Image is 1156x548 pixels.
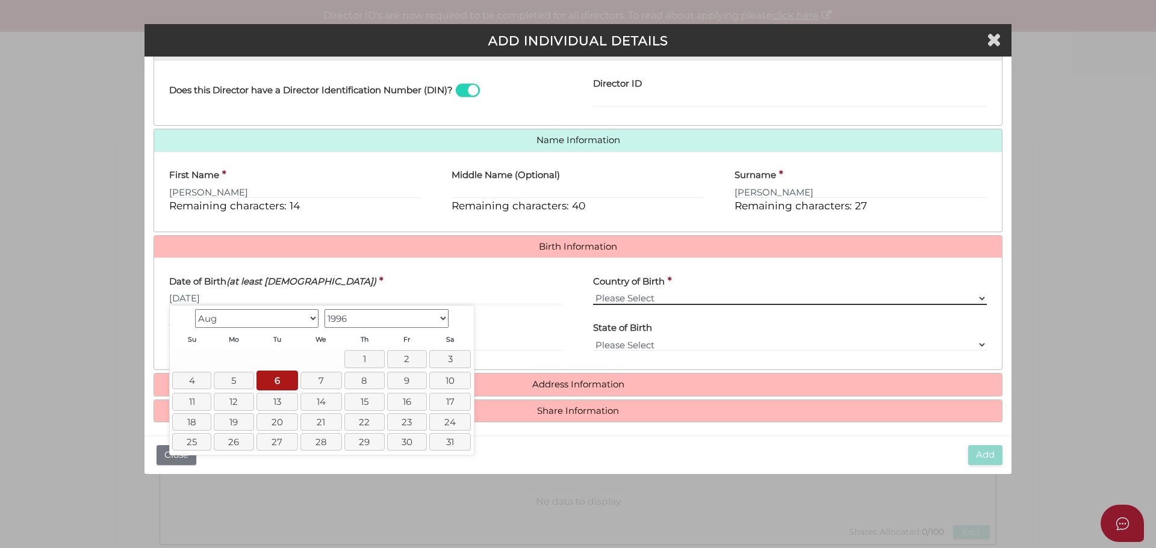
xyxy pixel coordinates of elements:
a: 5 [214,372,254,389]
a: 15 [344,393,385,410]
span: Friday [403,336,410,343]
span: Sunday [188,336,196,343]
input: dd/mm/yyyy [169,292,563,305]
button: Close [157,445,196,465]
h4: Date of Birth [169,277,376,287]
a: 18 [172,413,211,431]
span: Wednesday [315,336,326,343]
a: 2 [387,350,427,368]
span: Remaining characters: 14 [169,199,300,212]
span: Saturday [446,336,454,343]
a: Address Information [163,380,993,390]
a: 13 [256,393,298,410]
a: 12 [214,393,254,410]
a: 21 [300,413,342,431]
a: 1 [344,350,385,368]
span: Remaining characters: 27 [735,199,867,212]
a: 27 [256,433,298,451]
a: Birth Information [163,242,993,252]
button: Open asap [1101,505,1144,542]
a: 20 [256,413,298,431]
a: 16 [387,393,427,410]
a: Prev [172,308,191,327]
a: 17 [429,393,471,410]
a: 25 [172,433,211,451]
a: Share Information [163,406,993,416]
a: 29 [344,433,385,451]
button: Add [968,445,1002,465]
a: 22 [344,413,385,431]
select: v [593,292,987,305]
h4: State of Birth [593,323,652,333]
h4: Country of Birth [593,277,665,287]
a: 4 [172,372,211,389]
span: Tuesday [273,336,281,343]
a: 10 [429,372,471,389]
a: 28 [300,433,342,451]
a: 6 [256,371,298,390]
a: 30 [387,433,427,451]
a: 14 [300,393,342,410]
span: Remaining characters: 40 [452,199,585,212]
a: 7 [300,372,342,389]
a: Next [452,308,471,327]
a: 3 [429,350,471,368]
a: 19 [214,413,254,431]
a: 9 [387,372,427,389]
a: 8 [344,372,385,389]
a: 24 [429,413,471,431]
span: Monday [229,336,239,343]
a: 31 [429,433,471,451]
i: (at least [DEMOGRAPHIC_DATA]) [226,276,376,287]
a: 11 [172,393,211,410]
a: 23 [387,413,427,431]
a: 26 [214,433,254,451]
span: Thursday [361,336,368,343]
